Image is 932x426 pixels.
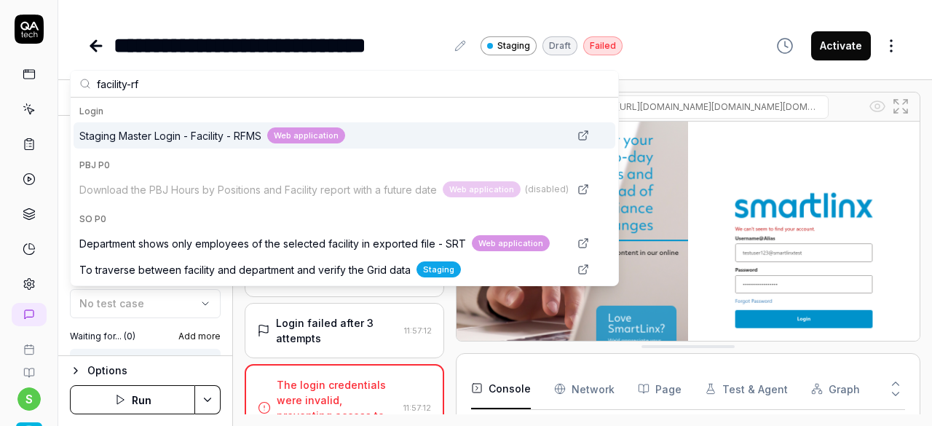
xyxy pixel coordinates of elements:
[6,332,52,355] a: Book a call with us
[79,182,437,197] span: Download the PBJ Hours by Positions and Facility report with a future date
[267,127,345,144] div: Web application
[542,36,577,55] div: Draft
[811,368,860,409] button: Graph
[403,403,431,413] time: 11:57:12
[574,127,592,144] a: Open test in new tab
[17,387,41,411] button: s
[889,95,912,118] button: Open in full screen
[70,289,221,318] button: No test case
[811,31,871,60] button: Activate
[574,261,592,278] a: Open test in new tab
[79,128,261,143] span: Staging Master Login - Facility - RFMS
[178,330,221,343] span: Add more
[70,362,221,379] button: Options
[481,36,537,55] a: Staging
[554,368,615,409] button: Network
[79,262,411,277] span: To traverse between facility and department and verify the Grid data
[457,122,920,411] img: Screenshot
[574,234,592,252] a: Open test in new tab
[12,303,47,326] a: New conversation
[443,181,521,198] div: Web application
[97,71,609,97] input: Select resume from dependency...
[574,181,592,198] a: Open test in new tab
[79,213,609,226] div: SO P0
[497,39,530,52] span: Staging
[79,105,609,118] div: Login
[58,81,146,116] button: Steps
[79,159,609,172] div: PBJ P0
[79,355,212,381] div: Tests that must complete before this test runs.
[70,385,195,414] button: Run
[705,368,788,409] button: Test & Agent
[79,297,144,309] span: No test case
[87,362,221,379] div: Options
[416,261,461,278] div: Staging
[276,315,398,346] div: Login failed after 3 attempts
[767,31,802,60] button: View version history
[638,368,682,409] button: Page
[472,235,550,252] div: Web application
[6,355,52,379] a: Documentation
[404,326,432,336] time: 11:57:12
[866,95,889,118] button: Show all interative elements
[583,36,623,55] div: Failed
[525,183,569,196] span: (disabled)
[471,368,531,409] button: Console
[71,98,618,285] div: Suggestions
[70,330,135,343] label: Waiting for... ( 0 )
[79,236,466,251] span: Department shows only employees of the selected facility in exported file - SRT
